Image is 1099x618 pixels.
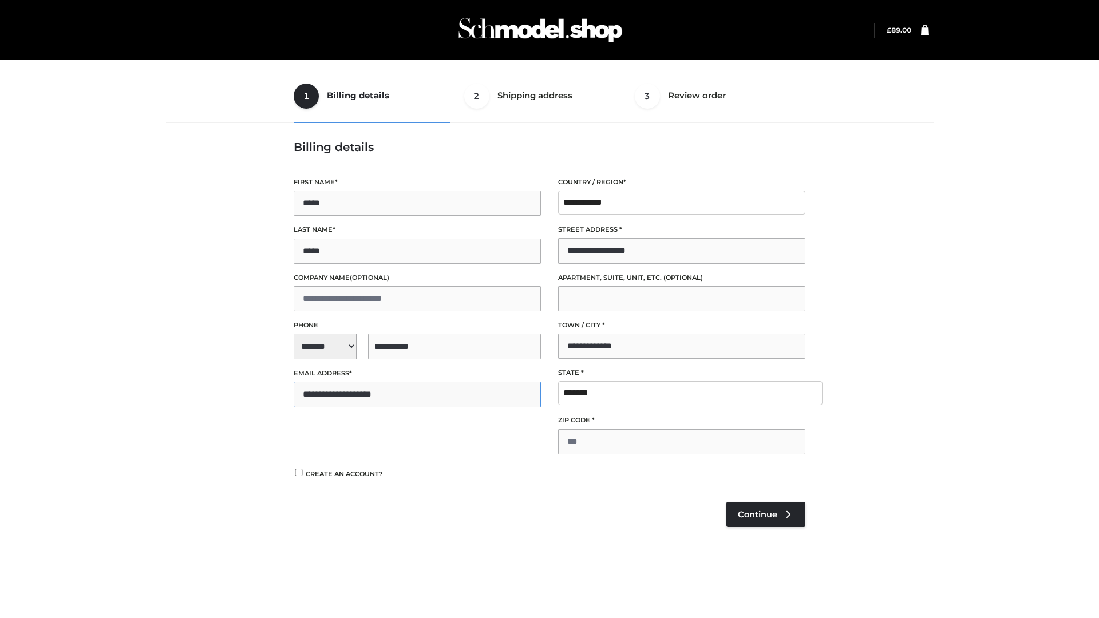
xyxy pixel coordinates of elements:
label: First name [294,177,541,188]
label: ZIP Code [558,415,805,426]
a: Continue [726,502,805,527]
a: £89.00 [887,26,911,34]
label: Town / City [558,320,805,331]
span: Continue [738,509,777,520]
label: Apartment, suite, unit, etc. [558,272,805,283]
span: (optional) [350,274,389,282]
label: Street address [558,224,805,235]
label: Last name [294,224,541,235]
label: Company name [294,272,541,283]
span: £ [887,26,891,34]
input: Create an account? [294,469,304,476]
label: Country / Region [558,177,805,188]
label: State [558,367,805,378]
bdi: 89.00 [887,26,911,34]
span: (optional) [663,274,703,282]
span: Create an account? [306,470,383,478]
label: Phone [294,320,541,331]
h3: Billing details [294,140,805,154]
img: Schmodel Admin 964 [454,7,626,53]
label: Email address [294,368,541,379]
